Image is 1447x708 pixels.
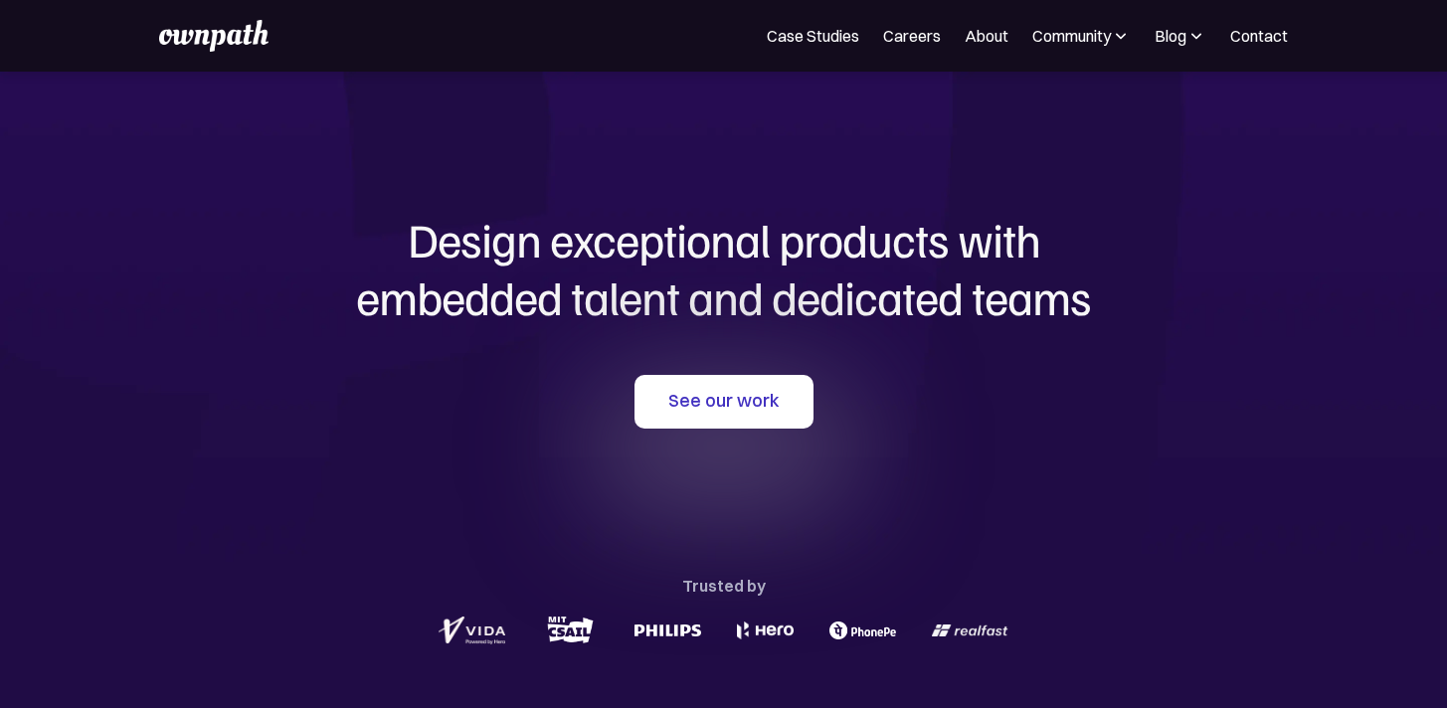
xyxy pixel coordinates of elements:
div: Blog [1155,24,1206,48]
div: Trusted by [682,572,766,600]
a: About [965,24,1008,48]
a: See our work [634,375,814,429]
div: Community [1032,24,1111,48]
div: Blog [1155,24,1186,48]
a: Careers [883,24,941,48]
a: Case Studies [767,24,859,48]
div: Community [1032,24,1131,48]
a: Contact [1230,24,1288,48]
h1: Design exceptional products with embedded talent and dedicated teams [247,211,1201,325]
